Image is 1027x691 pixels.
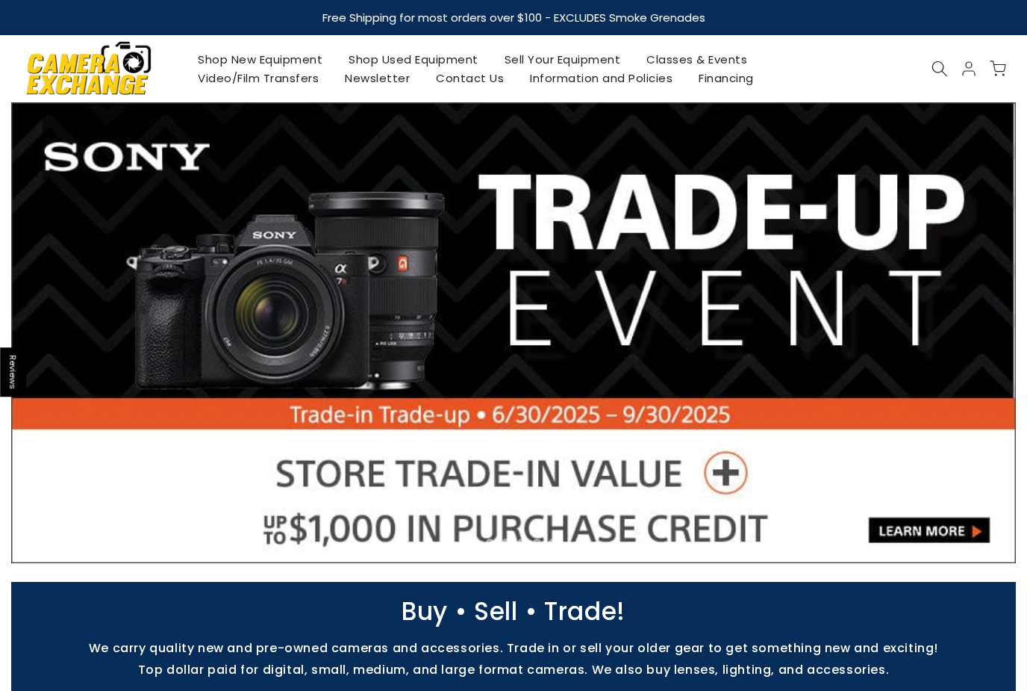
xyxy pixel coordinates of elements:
a: Contact Us [423,69,517,87]
a: Financing [686,69,767,87]
li: Page dot 2 [486,539,494,547]
li: Page dot 3 [502,539,510,547]
li: Page dot 5 [533,539,541,547]
p: Buy • Sell • Trade! [4,604,1023,619]
p: Top dollar paid for digital, small, medium, and large format cameras. We also buy lenses, lightin... [4,663,1023,677]
a: Video/Film Transfers [185,69,332,87]
p: We carry quality new and pre-owned cameras and accessories. Trade in or sell your older gear to g... [4,641,1023,655]
li: Page dot 6 [549,539,557,547]
a: Information and Policies [517,69,686,87]
a: Sell Your Equipment [491,50,634,69]
li: Page dot 1 [470,539,478,547]
a: Shop New Equipment [185,50,336,69]
li: Page dot 4 [517,539,525,547]
strong: Free Shipping for most orders over $100 - EXCLUDES Smoke Grenades [322,10,705,25]
a: Shop Used Equipment [336,50,492,69]
a: Classes & Events [634,50,761,69]
a: Newsletter [332,69,423,87]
